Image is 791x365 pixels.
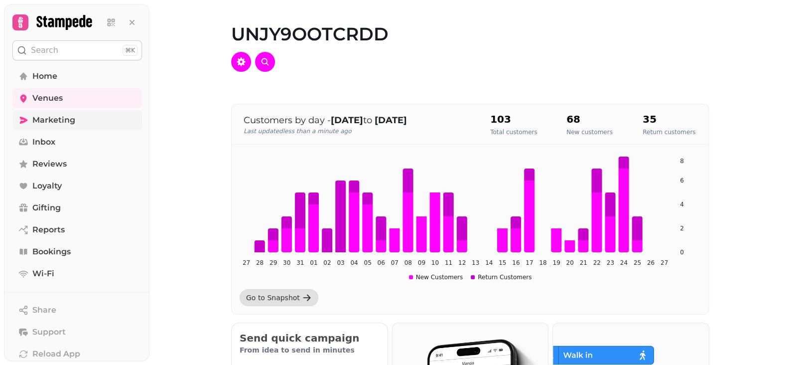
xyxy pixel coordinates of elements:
tspan: 29 [269,259,277,266]
span: Venues [32,92,63,104]
tspan: 06 [378,259,385,266]
span: Gifting [32,202,61,214]
button: Reload App [12,344,142,364]
tspan: 4 [680,201,684,208]
p: New customers [566,128,613,136]
tspan: 13 [472,259,479,266]
tspan: 17 [526,259,533,266]
tspan: 16 [512,259,520,266]
h2: 68 [566,112,613,126]
p: Last updated less than a minute ago [244,127,470,135]
button: Support [12,322,142,342]
h2: 103 [490,112,537,126]
tspan: 10 [431,259,439,266]
tspan: 23 [607,259,614,266]
tspan: 04 [350,259,358,266]
p: Customers by day - to [244,113,470,127]
tspan: 0 [680,249,684,256]
button: Share [12,300,142,320]
p: Return customers [643,128,695,136]
strong: [DATE] [331,115,363,126]
p: Search [31,44,58,56]
span: Reviews [32,158,67,170]
span: Reports [32,224,65,236]
tspan: 19 [552,259,560,266]
span: Bookings [32,246,71,258]
div: Go to Snapshot [246,293,300,303]
a: Gifting [12,198,142,218]
tspan: 21 [579,259,587,266]
tspan: 25 [634,259,641,266]
span: Marketing [32,114,75,126]
tspan: 08 [404,259,412,266]
span: Home [32,70,57,82]
a: Inbox [12,132,142,152]
tspan: 09 [418,259,425,266]
tspan: 2 [680,225,684,232]
a: Marketing [12,110,142,130]
tspan: 05 [364,259,371,266]
div: New Customers [409,273,463,281]
tspan: 11 [445,259,452,266]
span: Share [32,304,56,316]
tspan: 26 [647,259,655,266]
tspan: 18 [539,259,546,266]
span: Loyalty [32,180,62,192]
h2: Send quick campaign [240,331,380,345]
tspan: 22 [593,259,601,266]
tspan: 28 [256,259,264,266]
tspan: 20 [566,259,573,266]
tspan: 24 [620,259,628,266]
strong: [DATE] [375,115,407,126]
tspan: 02 [323,259,331,266]
tspan: 31 [296,259,304,266]
h2: 35 [643,112,695,126]
a: Reports [12,220,142,240]
a: Venues [12,88,142,108]
tspan: 8 [680,158,684,165]
tspan: 01 [310,259,317,266]
a: Loyalty [12,176,142,196]
a: Home [12,66,142,86]
span: Wi-Fi [32,268,54,280]
tspan: 07 [391,259,398,266]
button: Search⌘K [12,40,142,60]
p: Total customers [490,128,537,136]
tspan: 03 [337,259,344,266]
tspan: 27 [243,259,250,266]
tspan: 15 [499,259,506,266]
div: ⌘K [123,45,137,56]
tspan: 14 [485,259,493,266]
a: Reviews [12,154,142,174]
a: Wi-Fi [12,264,142,284]
span: Reload App [32,348,80,360]
div: Return Customers [471,273,531,281]
a: Go to Snapshot [240,289,318,306]
span: Support [32,326,66,338]
tspan: 12 [458,259,466,266]
p: From idea to send in minutes [240,345,380,355]
tspan: 30 [283,259,290,266]
tspan: 6 [680,177,684,184]
span: Inbox [32,136,55,148]
a: Bookings [12,242,142,262]
tspan: 27 [660,259,668,266]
